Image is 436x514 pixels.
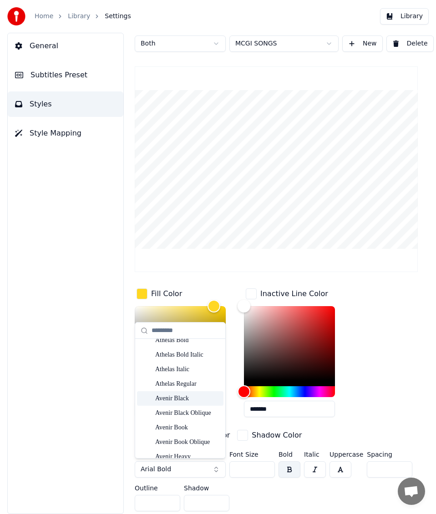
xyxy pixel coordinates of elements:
span: Settings [105,12,131,21]
label: Bold [279,451,300,458]
nav: breadcrumb [35,12,131,21]
img: youka [7,7,25,25]
a: Home [35,12,53,21]
button: Delete [386,35,434,52]
label: Outline [135,485,180,491]
div: Inactive Line Color [260,288,328,299]
div: Color [244,306,335,381]
div: Athelas Bold [155,336,220,345]
div: Shadow Color [252,430,302,441]
button: Inactive Line Color [244,287,330,301]
label: Font Size [229,451,275,458]
div: Hue [244,386,335,397]
button: Library [380,8,429,25]
span: Subtitles Preset [30,70,87,81]
div: Avenir Black Oblique [155,408,220,418]
div: Athelas Regular [155,379,220,388]
label: Shadow [184,485,229,491]
button: Styles [8,91,123,117]
div: Open chat [398,478,425,505]
div: Avenir Book Oblique [155,438,220,447]
button: New [342,35,383,52]
span: Arial Bold [141,465,171,474]
div: Athelas Italic [155,365,220,374]
div: Avenir Black [155,394,220,403]
span: Styles [30,99,52,110]
span: General [30,40,58,51]
button: Fill Color [135,287,184,301]
label: Uppercase [330,451,363,458]
label: Italic [304,451,326,458]
div: Avenir Heavy [155,452,220,461]
div: Color [135,306,226,381]
button: Shadow Color [235,428,304,443]
div: Athelas Bold Italic [155,350,220,359]
div: Fill Color [151,288,182,299]
div: Avenir Book [155,423,220,432]
button: Subtitles Preset [8,62,123,88]
span: Style Mapping [30,128,81,139]
a: Library [68,12,90,21]
label: Spacing [367,451,412,458]
button: General [8,33,123,59]
button: Style Mapping [8,121,123,146]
